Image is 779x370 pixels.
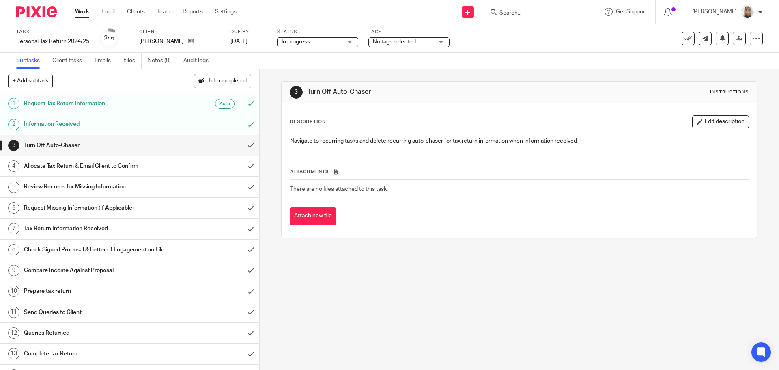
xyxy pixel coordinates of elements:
label: Task [16,29,89,35]
a: Files [123,53,142,69]
div: 8 [8,244,19,255]
img: Sara%20Zdj%C4%99cie%20.jpg [741,6,754,19]
div: 4 [8,160,19,172]
a: Emails [95,53,117,69]
label: Client [139,29,220,35]
a: Settings [215,8,237,16]
a: Work [75,8,89,16]
h1: Queries Returned [24,327,164,339]
div: 12 [8,327,19,339]
h1: Prepare tax return [24,285,164,297]
a: Reports [183,8,203,16]
h1: Complete Tax Return [24,348,164,360]
button: + Add subtask [8,74,53,88]
p: Navigate to recurring tasks and delete recurring auto-chaser for tax return information when info... [290,137,748,145]
label: Due by [230,29,267,35]
h1: Tax Return Information Received [24,223,164,235]
p: [PERSON_NAME] [139,37,184,45]
a: Email [101,8,115,16]
h1: Request Missing Information (If Applicable) [24,202,164,214]
div: 2 [104,34,115,43]
div: Instructions [710,89,749,95]
span: No tags selected [373,39,416,45]
span: [DATE] [230,39,247,44]
h1: Compare Income Against Proposal [24,264,164,277]
div: Auto [215,99,235,109]
div: 2 [8,119,19,130]
a: Audit logs [183,53,215,69]
div: 3 [8,140,19,151]
div: 9 [8,265,19,276]
h1: Information Received [24,118,164,130]
h1: Review Records for Missing Information [24,181,164,193]
h1: Request Tax Return Information [24,97,164,110]
a: Client tasks [52,53,88,69]
h1: Check Signed Proposal & Letter of Engagement on File [24,244,164,256]
button: Hide completed [194,74,251,88]
button: Edit description [692,115,749,128]
label: Status [277,29,358,35]
a: Subtasks [16,53,46,69]
h1: Allocate Tax Return & Email Client to Confirm [24,160,164,172]
h1: Turn Off Auto-Chaser [24,139,164,151]
a: Team [157,8,170,16]
button: Attach new file [290,207,336,225]
div: 11 [8,307,19,318]
p: Description [290,119,326,125]
h1: Send Queries to Client [24,306,164,318]
h1: Turn Off Auto-Chaser [307,88,537,96]
label: Tags [368,29,450,35]
span: Hide completed [206,78,247,84]
div: 3 [290,86,303,99]
div: 6 [8,202,19,214]
small: /21 [108,37,115,41]
p: Task completed. [699,22,740,30]
div: 13 [8,348,19,359]
a: Notes (0) [148,53,177,69]
div: 10 [8,286,19,297]
div: 1 [8,98,19,109]
span: There are no files attached to this task. [290,186,388,192]
div: 5 [8,182,19,193]
div: Personal Tax Return 2024/25 [16,37,89,45]
img: Pixie [16,6,57,17]
span: In progress [282,39,310,45]
a: Clients [127,8,145,16]
div: 7 [8,223,19,234]
span: Attachments [290,169,329,174]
